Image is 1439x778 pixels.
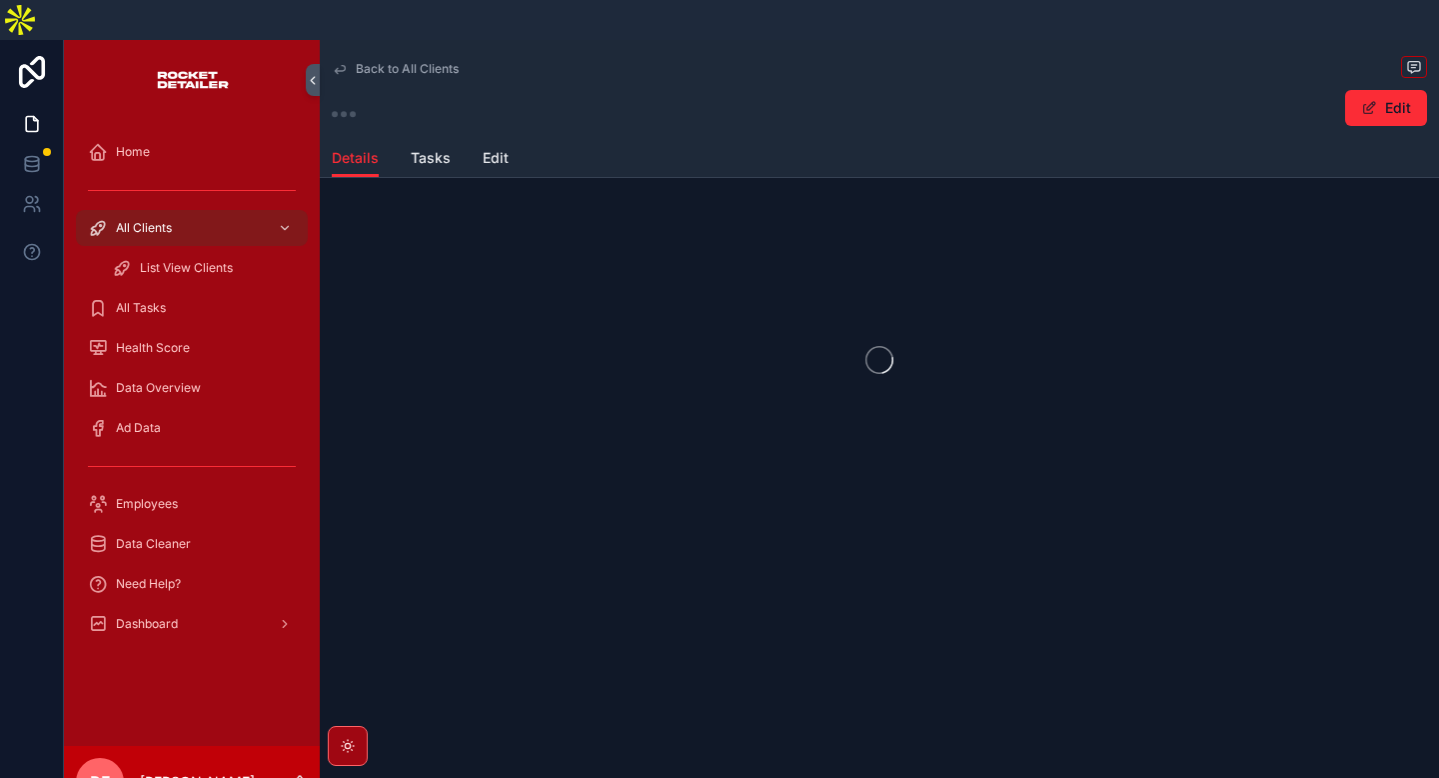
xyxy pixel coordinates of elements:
[76,290,308,326] a: All Tasks
[116,144,150,160] span: Home
[116,340,190,356] span: Health Score
[332,61,459,77] a: Back to All Clients
[356,61,459,77] span: Back to All Clients
[1345,90,1427,126] button: Edit
[76,526,308,562] a: Data Cleaner
[116,536,191,552] span: Data Cleaner
[76,606,308,642] a: Dashboard
[76,486,308,522] a: Employees
[116,220,172,236] span: All Clients
[483,140,509,180] a: Edit
[64,120,320,668] div: scrollable content
[76,566,308,602] a: Need Help?
[411,140,451,180] a: Tasks
[411,148,451,168] span: Tasks
[140,260,233,276] span: List View Clients
[76,330,308,366] a: Health Score
[116,576,181,592] span: Need Help?
[116,300,166,316] span: All Tasks
[332,140,379,178] a: Details
[116,616,178,632] span: Dashboard
[116,420,161,436] span: Ad Data
[76,410,308,446] a: Ad Data
[155,64,230,96] img: App logo
[116,496,178,512] span: Employees
[76,134,308,170] a: Home
[76,210,308,246] a: All Clients
[116,380,201,396] span: Data Overview
[332,148,379,168] span: Details
[76,370,308,406] a: Data Overview
[483,148,509,168] span: Edit
[100,250,308,286] a: List View Clients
